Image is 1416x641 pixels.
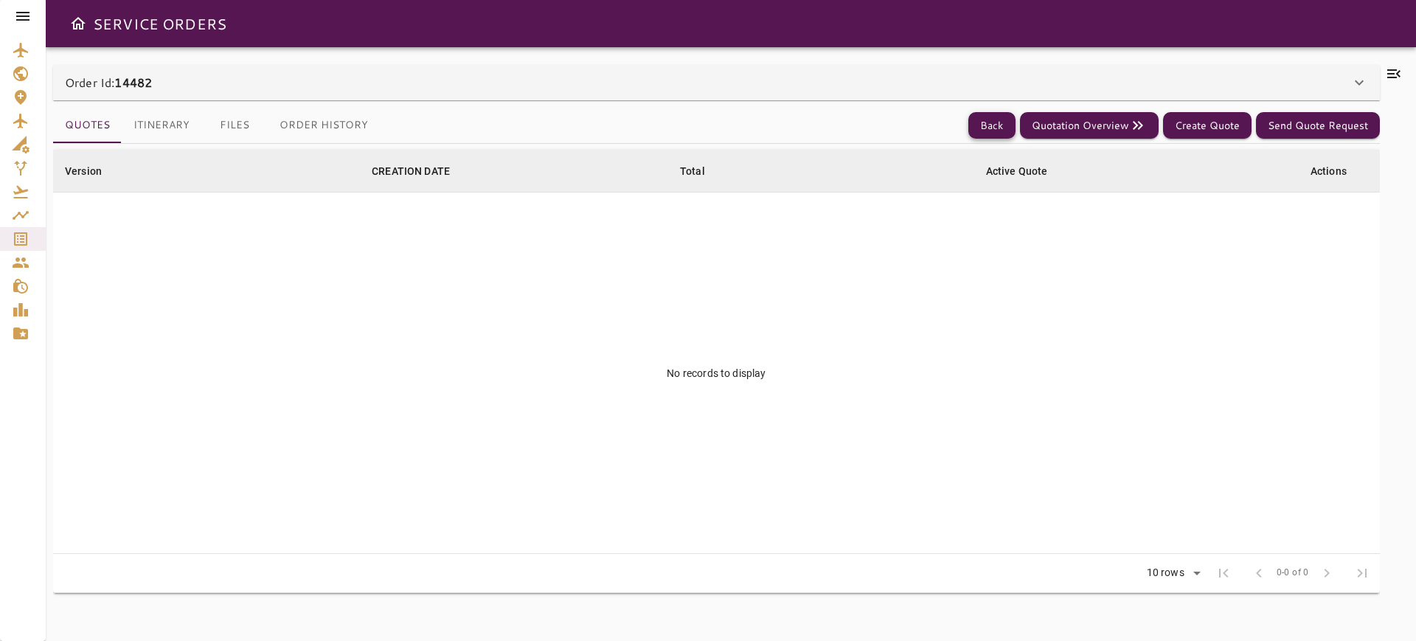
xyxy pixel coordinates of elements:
[1309,555,1344,591] span: Next Page
[65,162,121,180] span: Version
[122,108,201,143] button: Itinerary
[1344,555,1380,591] span: Last Page
[114,74,152,91] b: 14482
[93,12,226,35] h6: SERVICE ORDERS
[372,162,450,180] div: CREATION DATE
[201,108,268,143] button: Files
[1137,562,1206,584] div: 10 rows
[1277,566,1309,581] span: 0-0 of 0
[53,65,1380,100] div: Order Id:14482
[268,108,380,143] button: Order History
[53,108,122,143] button: Quotes
[65,74,152,91] p: Order Id:
[1020,112,1159,139] button: Quotation Overview
[1206,555,1241,591] span: First Page
[65,162,102,180] div: Version
[1256,112,1380,139] button: Send Quote Request
[680,162,724,180] span: Total
[63,9,93,38] button: Open drawer
[986,162,1067,180] span: Active Quote
[372,162,469,180] span: CREATION DATE
[680,162,705,180] div: Total
[1241,555,1277,591] span: Previous Page
[53,108,380,143] div: basic tabs example
[1143,566,1188,579] div: 10 rows
[1163,112,1252,139] button: Create Quote
[986,162,1048,180] div: Active Quote
[53,193,1380,554] td: No records to display
[968,112,1016,139] button: Back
